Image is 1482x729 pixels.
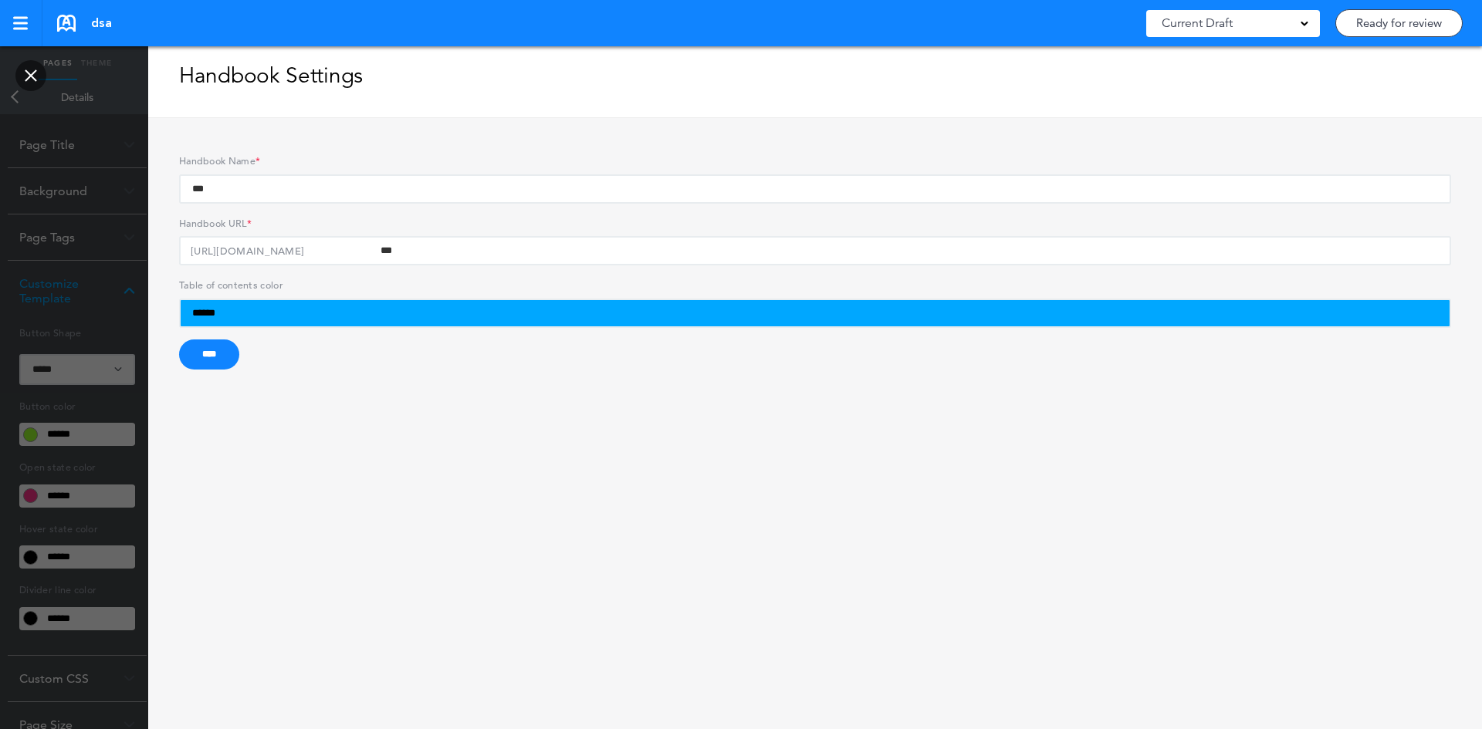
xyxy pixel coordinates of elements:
h5: Handbook Name [179,149,1451,170]
h5: Handbook URL [179,211,1451,233]
h5: Table of contents color [179,273,1451,295]
h1: Handbook Settings [179,65,1451,86]
span: Current Draft [1162,12,1233,34]
input: Handbook URL* [URL][DOMAIN_NAME] [179,236,1451,265]
h5: [URL][DOMAIN_NAME] [191,236,304,267]
a: Ready for review [1335,9,1463,37]
input: Table of contents color [179,299,1451,328]
input: Handbook Name* [179,174,1451,204]
span: dsa [91,15,112,32]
